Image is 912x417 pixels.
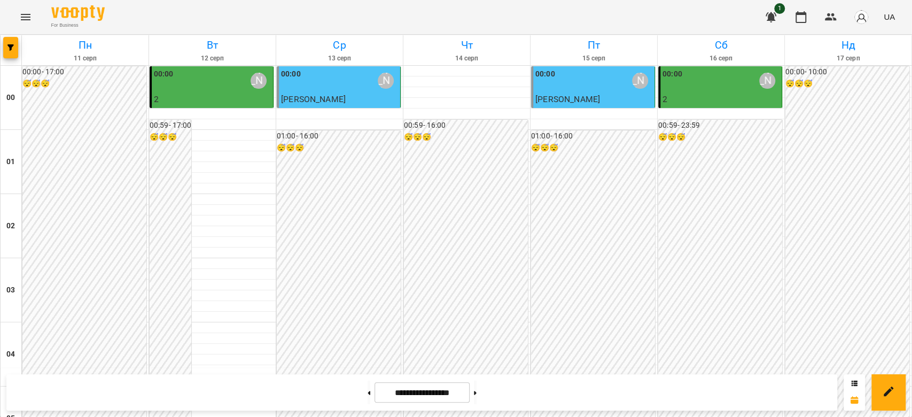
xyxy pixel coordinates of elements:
h6: 00:59 - 23:59 [658,120,782,132]
h6: Пн [24,37,147,53]
h6: 00:00 - 17:00 [22,66,146,78]
label: 00:00 [281,68,301,80]
h6: 02 [6,220,15,232]
h6: 16 серп [659,53,783,64]
p: індивід шч 45 хв [281,106,398,119]
h6: 00:59 - 16:00 [404,120,528,132]
h6: 😴😴😴 [785,78,909,90]
h6: 01:00 - 16:00 [277,130,401,142]
h6: 13 серп [278,53,401,64]
h6: 😴😴😴 [277,142,401,154]
h6: 00 [6,92,15,104]
h6: Нд [786,37,910,53]
span: [PERSON_NAME] [535,94,600,104]
h6: Вт [151,37,274,53]
h6: 😴😴😴 [22,78,146,90]
h6: 11 серп [24,53,147,64]
span: UA [884,11,895,22]
p: парне шч 45 хв (парне_Катериняк) [662,106,780,131]
h6: 04 [6,349,15,360]
div: Олійник Валентин [378,73,394,89]
h6: Ср [278,37,401,53]
h6: 00:59 - 17:00 [150,120,191,132]
p: 2 [662,93,780,106]
span: 1 [774,3,785,14]
label: 00:00 [154,68,174,80]
h6: Сб [659,37,783,53]
div: Олійник Валентин [759,73,775,89]
div: Олійник Валентин [251,73,267,89]
h6: Пт [532,37,656,53]
h6: 00:00 - 10:00 [785,66,909,78]
h6: 15 серп [532,53,656,64]
label: 00:00 [535,68,555,80]
p: парне шч 45 хв (парне_Катериняк) [154,106,271,131]
p: індивід шч 45 хв [535,106,652,119]
h6: 01 [6,156,15,168]
button: UA [879,7,899,27]
button: Menu [13,4,38,30]
img: avatar_s.png [854,10,869,25]
h6: 😴😴😴 [531,142,655,154]
h6: 😴😴😴 [404,132,528,143]
p: 2 [154,93,271,106]
div: Олійник Валентин [632,73,648,89]
h6: 12 серп [151,53,274,64]
h6: 01:00 - 16:00 [531,130,655,142]
h6: 17 серп [786,53,910,64]
h6: 😴😴😴 [658,132,782,143]
img: Voopty Logo [51,5,105,21]
span: For Business [51,22,105,29]
h6: 03 [6,284,15,296]
h6: 14 серп [405,53,528,64]
h6: 😴😴😴 [150,132,191,143]
h6: Чт [405,37,528,53]
span: [PERSON_NAME] [281,94,346,104]
label: 00:00 [662,68,682,80]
